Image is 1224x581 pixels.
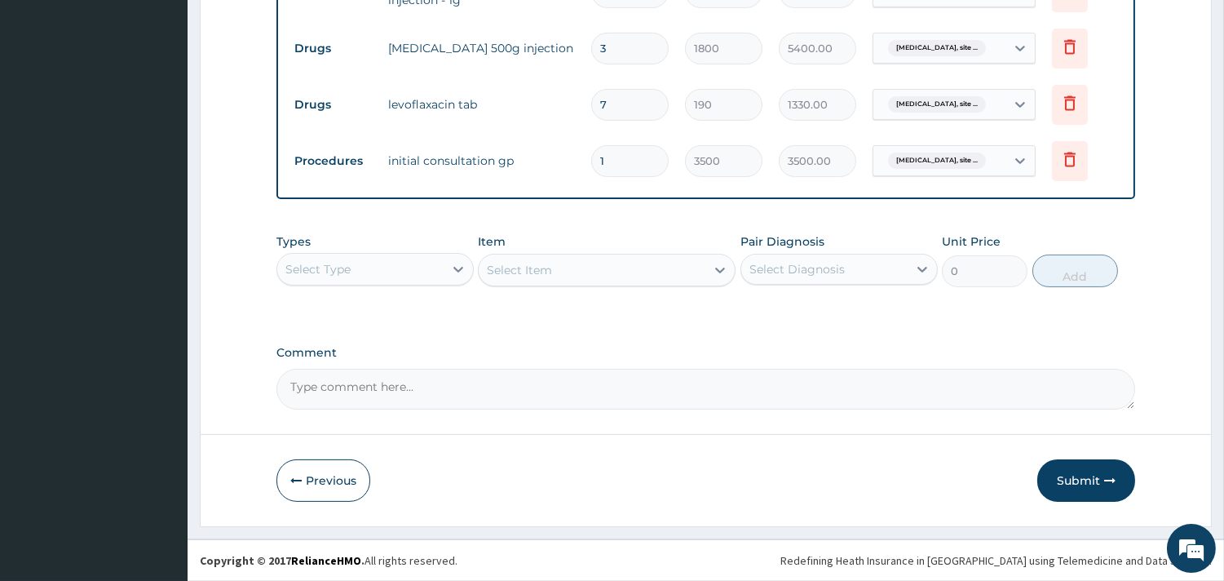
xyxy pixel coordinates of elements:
label: Types [276,235,311,249]
td: levoflaxacin tab [380,88,583,121]
strong: Copyright © 2017 . [200,553,365,568]
td: Drugs [286,33,380,64]
label: Unit Price [942,233,1001,250]
label: Pair Diagnosis [740,233,824,250]
div: Select Type [285,261,351,277]
span: [MEDICAL_DATA], site ... [888,153,986,169]
td: [MEDICAL_DATA] 500g injection [380,32,583,64]
label: Item [478,233,506,250]
div: Chat with us now [85,91,274,113]
a: RelianceHMO [291,553,361,568]
td: Procedures [286,146,380,176]
button: Submit [1037,459,1135,502]
td: initial consultation gp [380,144,583,177]
label: Comment [276,346,1135,360]
td: Drugs [286,90,380,120]
img: d_794563401_company_1708531726252_794563401 [30,82,66,122]
span: We're online! [95,182,225,347]
span: [MEDICAL_DATA], site ... [888,40,986,56]
textarea: Type your message and hit 'Enter' [8,398,311,455]
button: Previous [276,459,370,502]
div: Select Diagnosis [749,261,845,277]
footer: All rights reserved. [188,539,1224,581]
span: [MEDICAL_DATA], site ... [888,96,986,113]
button: Add [1032,255,1118,287]
div: Redefining Heath Insurance in [GEOGRAPHIC_DATA] using Telemedicine and Data Science! [780,552,1212,569]
div: Minimize live chat window [267,8,307,47]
